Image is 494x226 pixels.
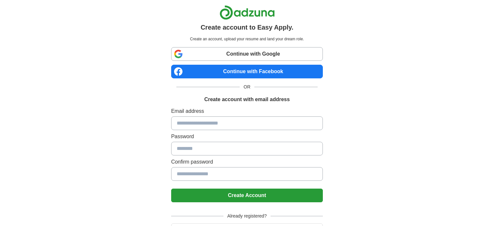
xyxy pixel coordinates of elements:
a: Continue with Facebook [171,65,323,78]
p: Create an account, upload your resume and land your dream role. [172,36,322,42]
label: Password [171,133,323,140]
span: Already registered? [223,213,271,219]
button: Create Account [171,189,323,202]
h1: Create account to Easy Apply. [201,22,294,32]
label: Confirm password [171,158,323,166]
h1: Create account with email address [204,96,290,103]
span: OR [240,84,254,90]
a: Continue with Google [171,47,323,61]
img: Adzuna logo [220,5,275,20]
label: Email address [171,107,323,115]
